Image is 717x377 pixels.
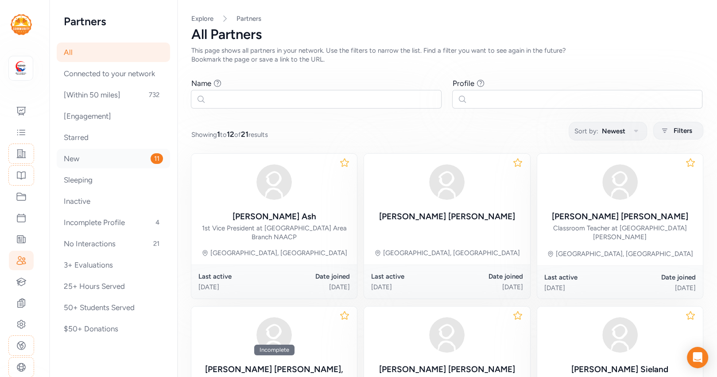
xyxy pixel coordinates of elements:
[11,58,31,78] img: logo
[453,78,474,89] div: Profile
[151,153,163,164] span: 11
[64,14,163,28] h2: Partners
[556,249,693,258] div: [GEOGRAPHIC_DATA], [GEOGRAPHIC_DATA]
[687,347,708,368] div: Open Intercom Messenger
[57,170,170,190] div: Sleeping
[217,130,220,139] span: 1
[254,345,295,355] div: Incomplete
[426,314,468,356] img: avatar38fbb18c.svg
[57,128,170,147] div: Starred
[191,27,703,43] div: All Partners
[599,161,641,203] img: avatar38fbb18c.svg
[620,273,696,282] div: Date joined
[198,224,350,241] div: 1st Vice President at [GEOGRAPHIC_DATA] Area Branch NAACP
[379,210,515,223] div: [PERSON_NAME] [PERSON_NAME]
[602,126,625,136] span: Newest
[57,191,170,211] div: Inactive
[544,284,620,292] div: [DATE]
[447,272,523,281] div: Date joined
[552,210,688,223] div: [PERSON_NAME] [PERSON_NAME]
[674,125,692,136] span: Filters
[57,298,170,317] div: 50+ Students Served
[447,283,523,291] div: [DATE]
[57,85,170,105] div: [Within 50 miles]
[236,14,261,23] a: Partners
[57,43,170,62] div: All
[210,249,347,257] div: [GEOGRAPHIC_DATA], [GEOGRAPHIC_DATA]
[227,130,234,139] span: 12
[241,130,248,139] span: 21
[599,314,641,356] img: avatar38fbb18c.svg
[233,210,316,223] div: [PERSON_NAME] Ash
[57,276,170,296] div: 25+ Hours Served
[574,126,598,136] span: Sort by:
[571,363,668,376] div: [PERSON_NAME] Sieland
[57,149,170,168] div: New
[620,284,696,292] div: [DATE]
[274,283,350,291] div: [DATE]
[11,14,32,35] img: logo
[274,272,350,281] div: Date joined
[253,314,295,356] img: avatar38fbb18c.svg
[198,272,274,281] div: Last active
[57,319,170,338] div: $50+ Donations
[150,238,163,249] span: 21
[145,89,163,100] span: 732
[569,122,647,140] button: Sort by:Newest
[191,78,211,89] div: Name
[253,161,295,203] img: avatar38fbb18c.svg
[57,255,170,275] div: 3+ Evaluations
[371,272,447,281] div: Last active
[544,273,620,282] div: Last active
[198,283,274,291] div: [DATE]
[57,234,170,253] div: No Interactions
[191,15,213,23] a: Explore
[57,64,170,83] div: Connected to your network
[379,363,515,376] div: [PERSON_NAME] [PERSON_NAME]
[544,224,696,241] div: Classroom Teacher at [GEOGRAPHIC_DATA][PERSON_NAME]
[383,249,520,257] div: [GEOGRAPHIC_DATA], [GEOGRAPHIC_DATA]
[57,106,170,126] div: [Engagement]
[371,283,447,291] div: [DATE]
[191,129,268,140] span: Showing to of results
[191,46,588,64] div: This page shows all partners in your network. Use the filters to narrow the list. Find a filter y...
[426,161,468,203] img: avatar38fbb18c.svg
[191,14,703,23] nav: Breadcrumb
[57,213,170,232] div: Incomplete Profile
[152,217,163,228] span: 4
